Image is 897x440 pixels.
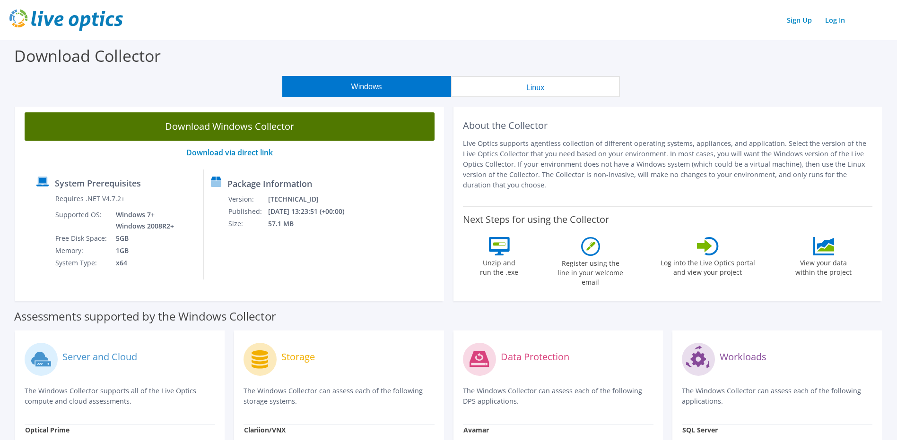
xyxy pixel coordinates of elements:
[281,352,315,362] label: Storage
[186,147,273,158] a: Download via direct link
[463,214,609,225] label: Next Steps for using the Collector
[25,112,435,141] a: Download Windows Collector
[227,179,312,188] label: Package Information
[109,245,176,257] td: 1GB
[463,138,873,190] p: Live Optics supports agentless collection of different operating systems, appliances, and applica...
[25,386,215,406] p: The Windows Collector supports all of the Live Optics compute and cloud assessments.
[109,257,176,269] td: x64
[720,352,766,362] label: Workloads
[55,209,109,232] td: Supported OS:
[782,13,817,27] a: Sign Up
[14,312,276,321] label: Assessments supported by the Windows Collector
[228,205,268,218] td: Published:
[14,45,161,67] label: Download Collector
[55,257,109,269] td: System Type:
[228,193,268,205] td: Version:
[268,218,357,230] td: 57.1 MB
[109,232,176,245] td: 5GB
[682,425,718,434] strong: SQL Server
[501,352,569,362] label: Data Protection
[555,256,626,287] label: Register using the line in your welcome email
[451,76,620,97] button: Linux
[463,425,489,434] strong: Avamar
[55,178,141,188] label: System Prerequisites
[790,255,858,277] label: View your data within the project
[463,386,653,406] p: The Windows Collector can assess each of the following DPS applications.
[55,194,125,203] label: Requires .NET V4.7.2+
[820,13,850,27] a: Log In
[109,209,176,232] td: Windows 7+ Windows 2008R2+
[55,245,109,257] td: Memory:
[25,425,70,434] strong: Optical Prime
[660,255,756,277] label: Log into the Live Optics portal and view your project
[228,218,268,230] td: Size:
[244,386,434,406] p: The Windows Collector can assess each of the following storage systems.
[62,352,137,362] label: Server and Cloud
[682,386,872,406] p: The Windows Collector can assess each of the following applications.
[268,205,357,218] td: [DATE] 13:23:51 (+00:00)
[282,76,451,97] button: Windows
[268,193,357,205] td: [TECHNICAL_ID]
[478,255,521,277] label: Unzip and run the .exe
[55,232,109,245] td: Free Disk Space:
[244,425,286,434] strong: Clariion/VNX
[463,120,873,131] h2: About the Collector
[9,9,123,31] img: live_optics_svg.svg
